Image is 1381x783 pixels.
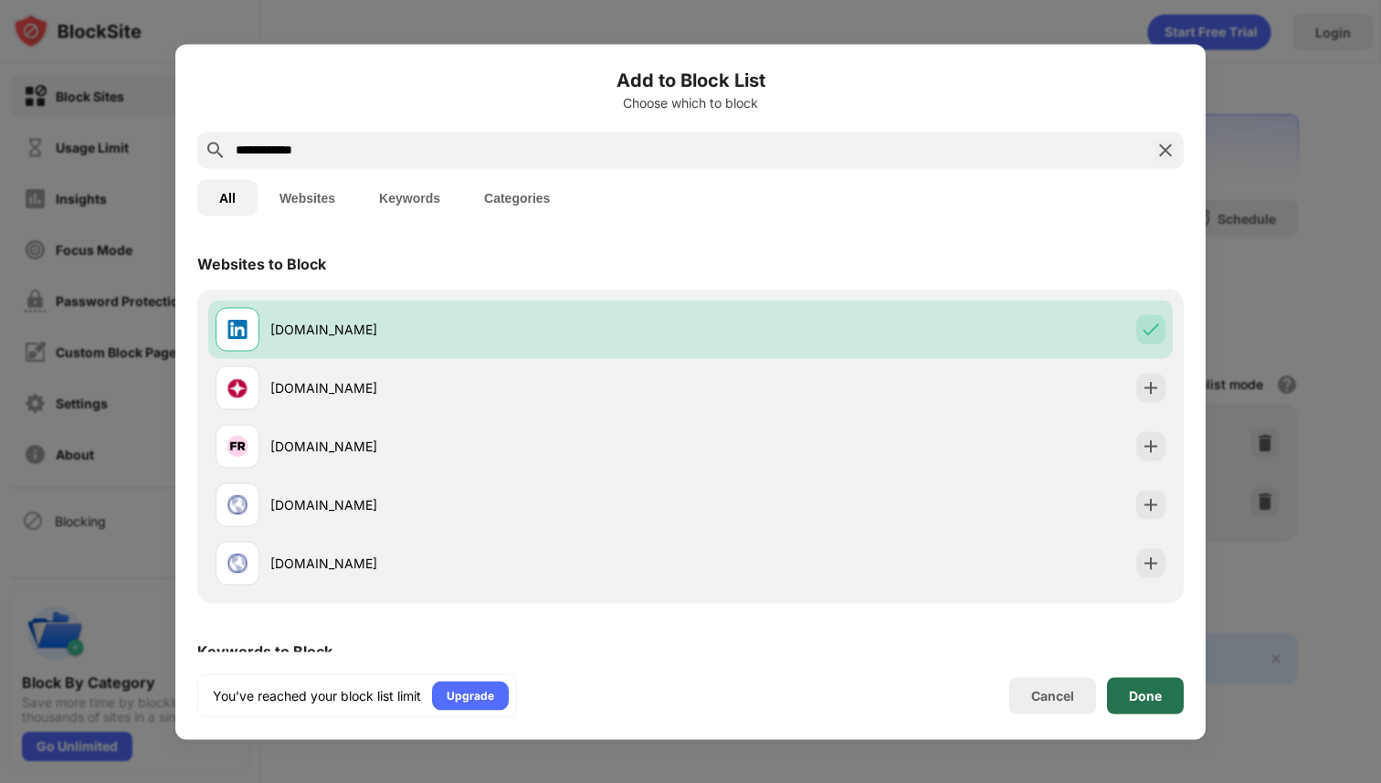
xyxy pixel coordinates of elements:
div: [DOMAIN_NAME] [270,437,690,456]
img: favicons [227,376,248,398]
div: Keywords to Block [197,641,332,660]
img: favicons [227,435,248,457]
div: Done [1129,688,1162,703]
div: Upgrade [447,686,494,704]
div: Choose which to block [197,95,1184,110]
img: favicons [227,493,248,515]
img: favicons [227,318,248,340]
img: search-close [1154,139,1176,161]
div: You’ve reached your block list limit [213,686,421,704]
div: Cancel [1031,688,1074,704]
div: [DOMAIN_NAME] [270,320,690,339]
img: search.svg [205,139,227,161]
div: [DOMAIN_NAME] [270,554,690,573]
div: [DOMAIN_NAME] [270,378,690,397]
h6: Add to Block List [197,66,1184,93]
img: favicons [227,552,248,574]
div: Websites to Block [197,254,326,272]
button: Keywords [357,179,462,216]
div: [DOMAIN_NAME] [270,495,690,514]
button: Categories [462,179,572,216]
button: All [197,179,258,216]
button: Websites [258,179,357,216]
